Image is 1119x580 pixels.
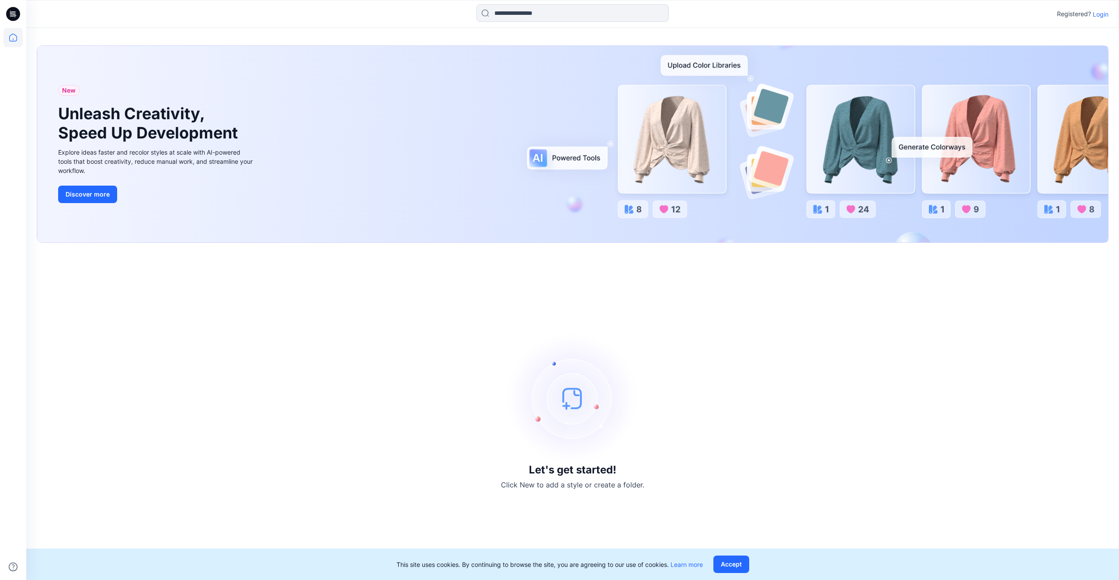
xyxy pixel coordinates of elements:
[58,148,255,175] div: Explore ideas faster and recolor styles at scale with AI-powered tools that boost creativity, red...
[713,556,749,573] button: Accept
[62,85,76,96] span: New
[58,104,242,142] h1: Unleash Creativity, Speed Up Development
[396,560,703,569] p: This site uses cookies. By continuing to browse the site, you are agreeing to our use of cookies.
[671,561,703,568] a: Learn more
[58,186,255,203] a: Discover more
[1093,10,1109,19] p: Login
[1057,9,1091,19] p: Registered?
[529,464,616,476] h3: Let's get started!
[501,480,644,490] p: Click New to add a style or create a folder.
[58,186,117,203] button: Discover more
[507,333,638,464] img: empty-state-image.svg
